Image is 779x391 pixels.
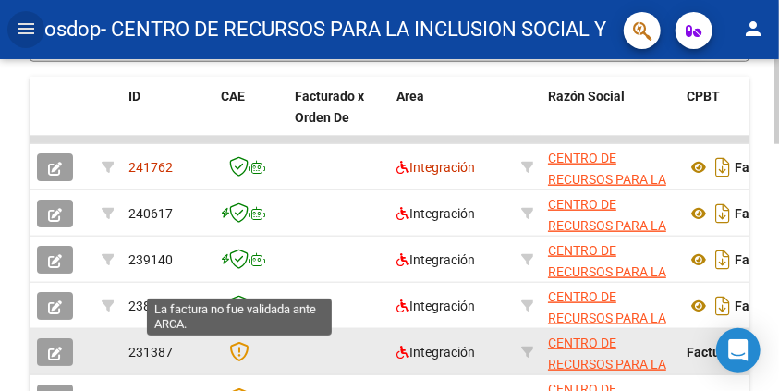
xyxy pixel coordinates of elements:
[44,9,101,50] span: osdop
[711,153,735,182] i: Descargar documento
[396,206,475,221] span: Integración
[128,206,173,221] span: 240617
[396,299,475,313] span: Integración
[128,89,140,104] span: ID
[548,89,625,104] span: Razón Social
[716,328,761,373] div: Open Intercom Messenger
[287,77,389,158] datatable-header-cell: Facturado x Orden De
[548,240,672,279] div: 30717021254
[389,77,514,158] datatable-header-cell: Area
[396,252,475,267] span: Integración
[213,77,287,158] datatable-header-cell: CAE
[121,77,213,158] datatable-header-cell: ID
[396,160,475,175] span: Integración
[295,89,364,125] span: Facturado x Orden De
[548,197,672,296] span: CENTRO DE RECURSOS PARA LA INCLUSION SOCIAL Y EDUCATIVA CRISE SAS
[711,291,735,321] i: Descargar documento
[221,89,245,104] span: CAE
[128,299,173,313] span: 238546
[396,345,475,360] span: Integración
[128,252,173,267] span: 239140
[742,18,764,40] mat-icon: person
[687,89,720,104] span: CPBT
[128,345,173,360] span: 231387
[548,194,672,233] div: 30717021254
[548,333,672,372] div: 30717021254
[548,148,672,187] div: 30717021254
[548,243,672,342] span: CENTRO DE RECURSOS PARA LA INCLUSION SOCIAL Y EDUCATIVA CRISE SAS
[541,77,679,158] datatable-header-cell: Razón Social
[396,89,424,104] span: Area
[548,289,672,388] span: CENTRO DE RECURSOS PARA LA INCLUSION SOCIAL Y EDUCATIVA CRISE SAS
[128,160,173,175] span: 241762
[15,18,37,40] mat-icon: menu
[548,151,672,250] span: CENTRO DE RECURSOS PARA LA INCLUSION SOCIAL Y EDUCATIVA CRISE SAS
[548,287,672,325] div: 30717021254
[711,245,735,275] i: Descargar documento
[711,199,735,228] i: Descargar documento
